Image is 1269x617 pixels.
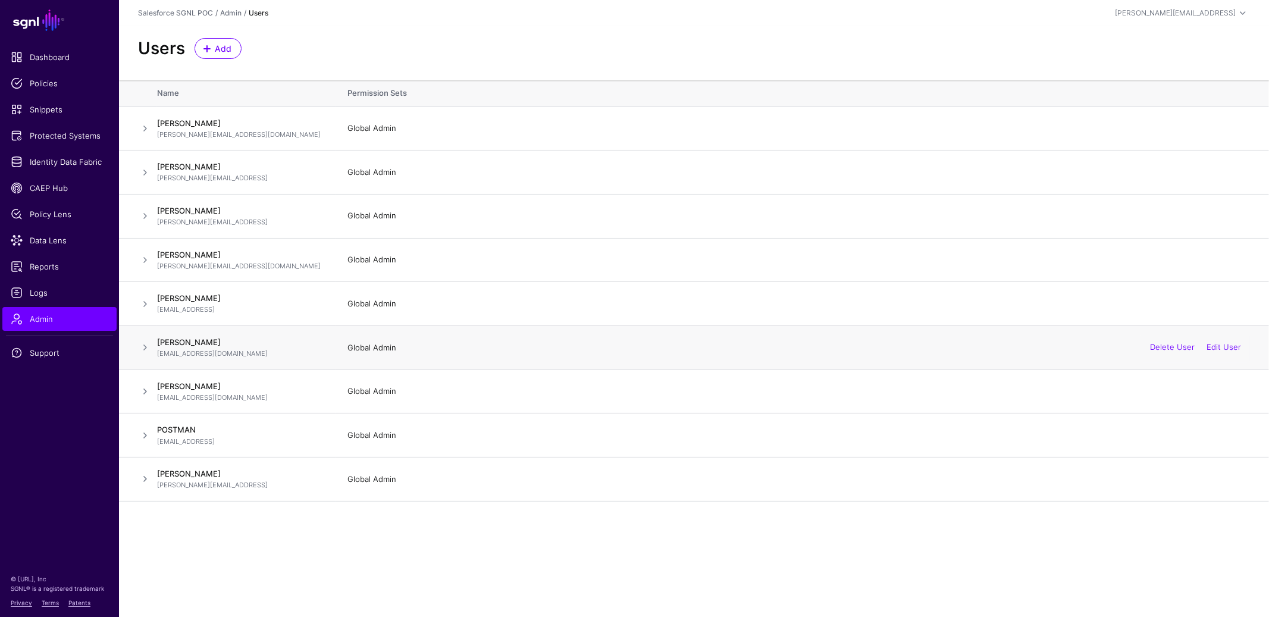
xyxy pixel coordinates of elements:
div: Global Admin [347,386,1250,397]
p: [EMAIL_ADDRESS] [157,305,324,315]
p: [PERSON_NAME][EMAIL_ADDRESS][DOMAIN_NAME] [157,130,324,140]
span: Dashboard [11,51,108,63]
h4: POSTMAN [157,424,324,435]
p: SGNL® is a registered trademark [11,584,108,593]
div: Global Admin [347,474,1250,486]
strong: Users [249,8,268,17]
h4: [PERSON_NAME] [157,293,324,303]
div: Global Admin [347,430,1250,441]
a: Admin [220,8,242,17]
p: [EMAIL_ADDRESS] [157,437,324,447]
span: Snippets [11,104,108,115]
h4: [PERSON_NAME] [157,205,324,216]
span: Policies [11,77,108,89]
div: Global Admin [347,254,1250,266]
a: Policies [2,71,117,95]
a: Protected Systems [2,124,117,148]
div: Global Admin [347,342,1250,354]
a: Dashboard [2,45,117,69]
a: Salesforce SGNL POC [138,8,213,17]
p: [PERSON_NAME][EMAIL_ADDRESS][DOMAIN_NAME] [157,261,324,271]
h4: [PERSON_NAME] [157,337,324,347]
h2: Users [138,39,185,59]
p: [EMAIL_ADDRESS][DOMAIN_NAME] [157,393,324,403]
p: © [URL], Inc [11,574,108,584]
a: Delete User [1150,343,1195,352]
h4: [PERSON_NAME] [157,381,324,392]
a: Identity Data Fabric [2,150,117,174]
span: Policy Lens [11,208,108,220]
div: Global Admin [347,298,1250,310]
p: [PERSON_NAME][EMAIL_ADDRESS] [157,173,324,183]
a: Add [195,38,242,59]
a: Data Lens [2,228,117,252]
a: Terms [42,599,59,606]
span: Logs [11,287,108,299]
a: Privacy [11,599,32,606]
p: [EMAIL_ADDRESS][DOMAIN_NAME] [157,349,324,359]
h4: [PERSON_NAME] [157,161,324,172]
span: Data Lens [11,234,108,246]
div: / [242,8,249,18]
div: [PERSON_NAME][EMAIL_ADDRESS] [1115,8,1236,18]
a: Logs [2,281,117,305]
a: Edit User [1207,343,1241,352]
div: Global Admin [347,167,1250,178]
a: Patents [68,599,90,606]
span: Identity Data Fabric [11,156,108,168]
a: SGNL [7,7,112,33]
div: Global Admin [347,210,1250,222]
a: Snippets [2,98,117,121]
span: Admin [11,313,108,325]
p: [PERSON_NAME][EMAIL_ADDRESS] [157,480,324,490]
a: CAEP Hub [2,176,117,200]
span: CAEP Hub [11,182,108,194]
div: Global Admin [347,123,1250,134]
a: Reports [2,255,117,278]
div: / [213,8,220,18]
h4: [PERSON_NAME] [157,249,324,260]
th: Permission Sets [336,80,1269,107]
p: [PERSON_NAME][EMAIL_ADDRESS] [157,217,324,227]
h4: [PERSON_NAME] [157,468,324,479]
span: Reports [11,261,108,273]
a: Admin [2,307,117,331]
span: Support [11,347,108,359]
th: Name [157,80,336,107]
a: Policy Lens [2,202,117,226]
span: Add [214,42,233,55]
h4: [PERSON_NAME] [157,118,324,129]
span: Protected Systems [11,130,108,142]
